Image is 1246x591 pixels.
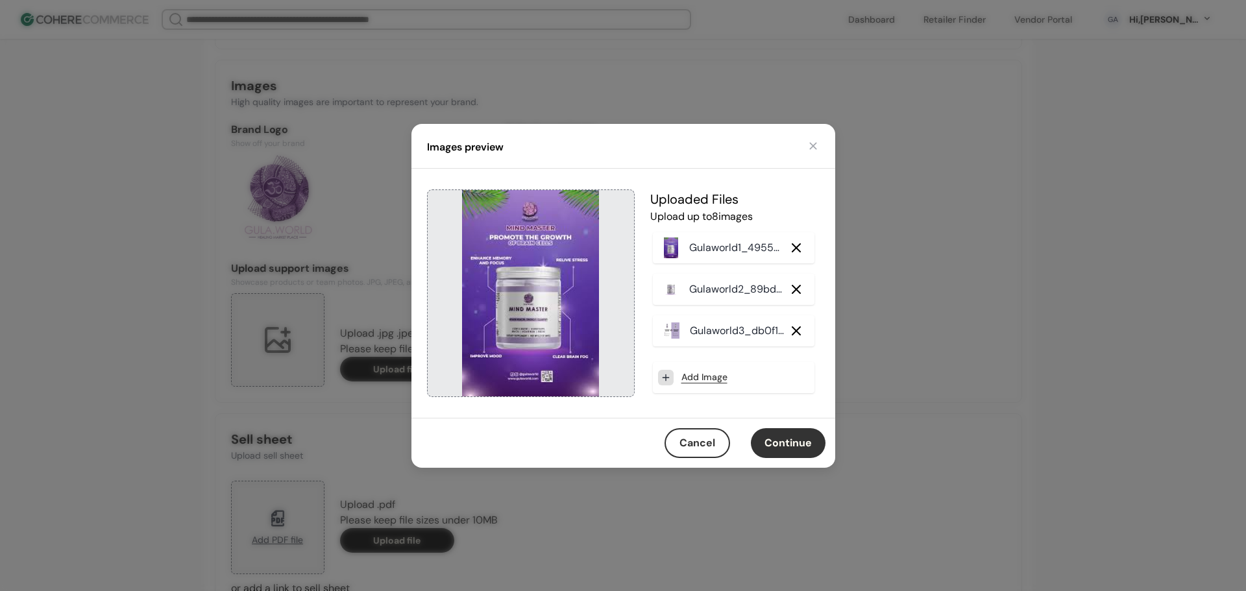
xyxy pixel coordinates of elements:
[751,428,825,458] button: Continue
[690,323,786,339] p: Gulaworld3_db0f19_.png
[681,370,727,384] a: Add Image
[689,282,786,297] p: Gulaworld2_89bdcc_.png
[689,240,785,256] p: Gulaworld1_495583_.png
[427,139,504,155] h4: Images preview
[650,189,817,209] h5: Uploaded File s
[665,428,730,458] button: Cancel
[650,209,817,224] p: Upload up to 8 image s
